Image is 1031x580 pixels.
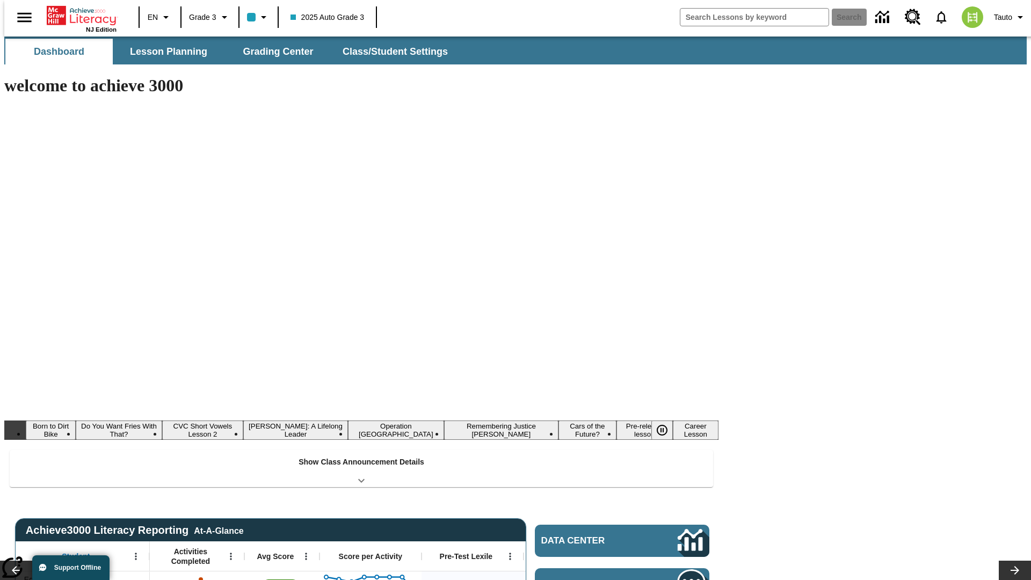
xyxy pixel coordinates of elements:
[298,548,314,564] button: Open Menu
[444,421,558,440] button: Slide 6 Remembering Justice O'Connor
[32,555,110,580] button: Support Offline
[990,8,1031,27] button: Profile/Settings
[4,39,458,64] div: SubNavbar
[155,547,226,566] span: Activities Completed
[257,552,294,561] span: Avg Score
[4,76,718,96] h1: welcome to achieve 3000
[898,3,927,32] a: Resource Center, Will open in new tab
[680,9,829,26] input: search field
[535,525,709,557] a: Data Center
[223,548,239,564] button: Open Menu
[348,421,444,440] button: Slide 5 Operation London Bridge
[5,39,113,64] button: Dashboard
[224,39,332,64] button: Grading Center
[62,552,90,561] span: Student
[339,552,403,561] span: Score per Activity
[26,524,244,536] span: Achieve3000 Literacy Reporting
[994,12,1012,23] span: Tauto
[673,421,718,440] button: Slide 9 Career Lesson
[185,8,235,27] button: Grade: Grade 3, Select a grade
[651,421,673,440] button: Pause
[440,552,493,561] span: Pre-Test Lexile
[162,421,243,440] button: Slide 3 CVC Short Vowels Lesson 2
[299,456,424,468] p: Show Class Announcement Details
[243,421,348,440] button: Slide 4 Dianne Feinstein: A Lifelong Leader
[47,4,117,33] div: Home
[128,548,144,564] button: Open Menu
[9,2,40,33] button: Open side menu
[4,37,1027,64] div: SubNavbar
[76,421,162,440] button: Slide 2 Do You Want Fries With That?
[47,5,117,26] a: Home
[502,548,518,564] button: Open Menu
[927,3,955,31] a: Notifications
[334,39,456,64] button: Class/Student Settings
[194,524,243,536] div: At-A-Glance
[651,421,684,440] div: Pause
[291,12,365,23] span: 2025 Auto Grade 3
[26,421,76,440] button: Slide 1 Born to Dirt Bike
[86,26,117,33] span: NJ Edition
[148,12,158,23] span: EN
[143,8,177,27] button: Language: EN, Select a language
[541,535,642,546] span: Data Center
[189,12,216,23] span: Grade 3
[616,421,673,440] button: Slide 8 Pre-release lesson
[869,3,898,32] a: Data Center
[54,564,101,571] span: Support Offline
[115,39,222,64] button: Lesson Planning
[243,8,274,27] button: Class color is light blue. Change class color
[955,3,990,31] button: Select a new avatar
[999,561,1031,580] button: Lesson carousel, Next
[962,6,983,28] img: avatar image
[10,450,713,487] div: Show Class Announcement Details
[558,421,616,440] button: Slide 7 Cars of the Future?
